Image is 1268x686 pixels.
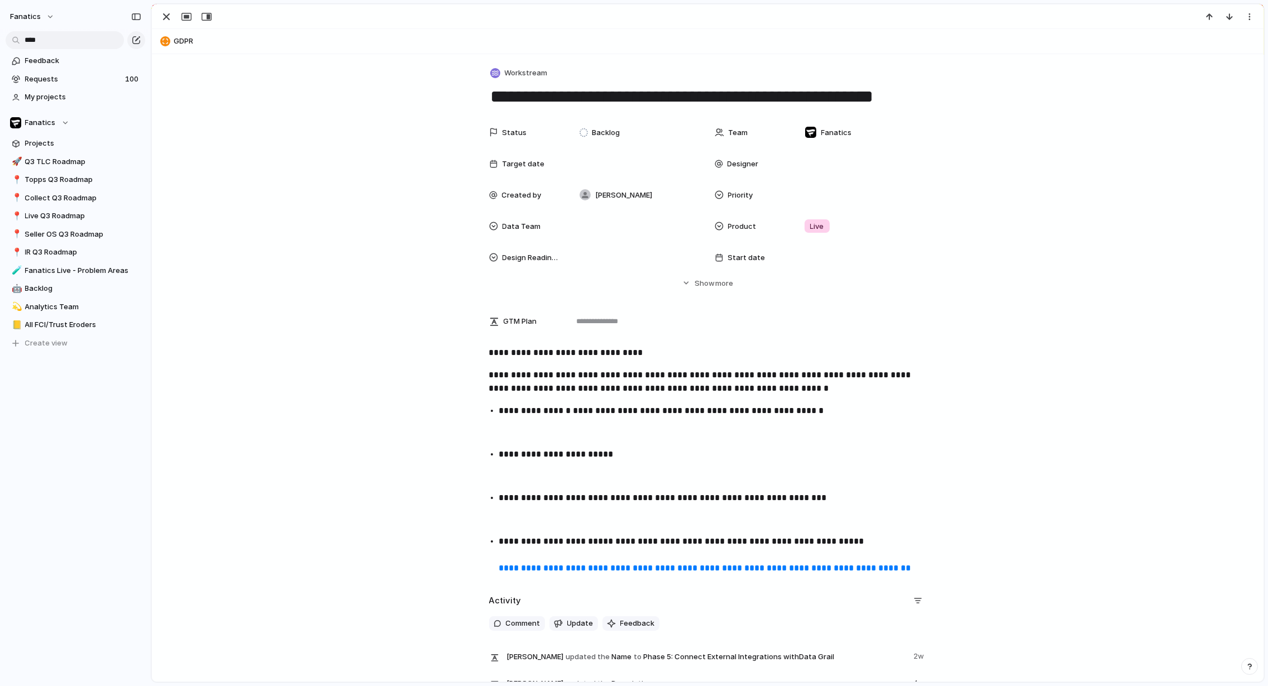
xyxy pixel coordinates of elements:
span: Created by [502,190,542,201]
span: Team [729,127,748,138]
a: 📍Collect Q3 Roadmap [6,190,145,207]
a: 🧪Fanatics Live - Problem Areas [6,262,145,279]
span: to [634,651,642,663]
div: 📍 [12,210,20,223]
a: 📍IR Q3 Roadmap [6,244,145,261]
button: Comment [489,616,545,631]
button: 📍 [10,210,21,222]
span: [PERSON_NAME] [507,651,564,663]
button: 📍 [10,247,21,258]
button: 🧪 [10,265,21,276]
span: fanatics [10,11,41,22]
div: 📍 [12,191,20,204]
span: Topps Q3 Roadmap [25,174,141,185]
span: Data Team [503,221,541,232]
span: Priority [728,190,753,201]
a: 🤖Backlog [6,280,145,297]
div: 🧪 [12,264,20,277]
button: Update [549,616,598,631]
div: 📍 [12,228,20,241]
span: IR Q3 Roadmap [25,247,141,258]
span: Projects [25,138,141,149]
span: Workstream [505,68,548,79]
button: Fanatics [6,114,145,131]
span: Start date [728,252,765,263]
span: GDPR [174,36,1259,47]
span: Analytics Team [25,301,141,313]
button: Workstream [488,65,551,81]
h2: Activity [489,594,521,607]
div: 💫 [12,300,20,313]
button: 📍 [10,174,21,185]
button: 🚀 [10,156,21,167]
span: Target date [503,159,545,170]
span: Live [810,221,824,232]
span: Fanatics [25,117,56,128]
span: Fanatics Live - Problem Areas [25,265,141,276]
span: Update [567,618,594,629]
a: Projects [6,135,145,152]
span: Product [728,221,757,232]
span: My projects [25,92,141,103]
button: 🤖 [10,283,21,294]
span: Q3 TLC Roadmap [25,156,141,167]
span: 2w [914,649,927,662]
button: 💫 [10,301,21,313]
a: 📍Topps Q3 Roadmap [6,171,145,188]
span: 100 [125,74,141,85]
span: Live Q3 Roadmap [25,210,141,222]
button: 📍 [10,229,21,240]
span: Backlog [592,127,620,138]
span: updated the [566,651,610,663]
span: Name Phase 5: Connect External Integrations withData Grail [507,649,907,664]
span: Backlog [25,283,141,294]
span: Show [695,278,715,289]
a: 💫Analytics Team [6,299,145,315]
a: 📍Seller OS Q3 Roadmap [6,226,145,243]
button: 📍 [10,193,21,204]
span: Designer [728,159,759,170]
span: Create view [25,338,68,349]
button: GDPR [157,32,1259,50]
a: 🚀Q3 TLC Roadmap [6,153,145,170]
div: 📒 [12,319,20,332]
span: Comment [506,618,540,629]
button: fanatics [5,8,60,26]
span: Feedback [25,55,141,66]
button: Feedback [602,616,659,631]
div: 🚀 [12,155,20,168]
span: Design Readiness [503,252,561,263]
span: Seller OS Q3 Roadmap [25,229,141,240]
a: Requests100 [6,71,145,88]
span: [PERSON_NAME] [596,190,653,201]
span: GTM Plan [504,316,537,327]
div: 📍 [12,174,20,186]
span: more [715,278,733,289]
span: Status [503,127,527,138]
button: Showmore [489,273,927,293]
a: 📒All FCI/Trust Eroders [6,316,145,333]
span: Fanatics [821,127,852,138]
button: 📒 [10,319,21,330]
span: All FCI/Trust Eroders [25,319,141,330]
a: 📍Live Q3 Roadmap [6,208,145,224]
span: Feedback [620,618,655,629]
div: 🤖 [12,282,20,295]
a: My projects [6,89,145,105]
a: Feedback [6,52,145,69]
span: Collect Q3 Roadmap [25,193,141,204]
button: Create view [6,335,145,352]
div: 📍 [12,246,20,259]
span: Requests [25,74,122,85]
